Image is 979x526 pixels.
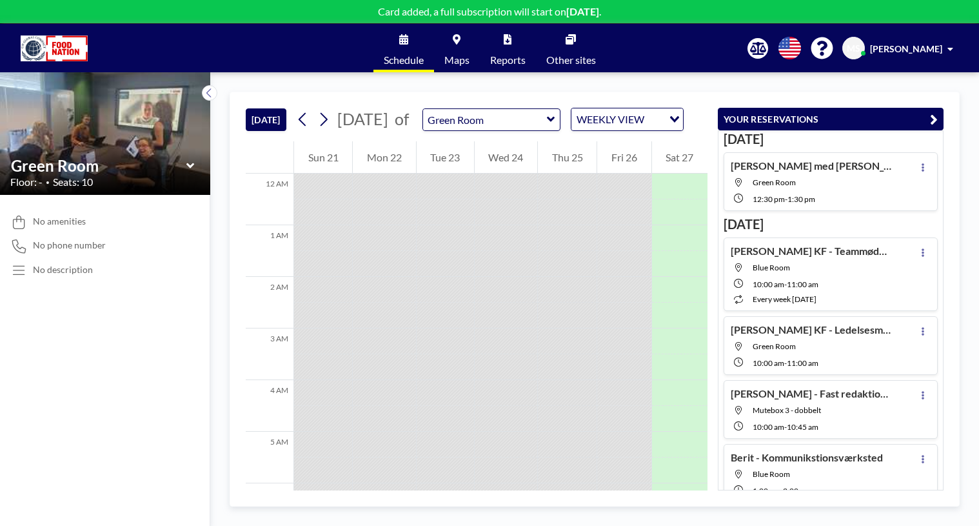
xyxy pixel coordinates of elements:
span: 2:00 PM [783,486,811,496]
span: - [784,358,787,368]
button: YOUR RESERVATIONS [718,108,944,130]
span: Green Room [753,341,796,351]
div: 4 AM [246,380,293,432]
span: [PERSON_NAME] [870,43,942,54]
span: 10:45 AM [787,422,818,432]
div: Fri 26 [597,141,651,174]
span: WEEKLY VIEW [574,111,647,128]
span: 10:00 AM [753,279,784,289]
span: No amenities [33,216,86,227]
span: Schedule [384,55,424,65]
span: 1:00 PM [753,486,780,496]
span: Seats: 10 [53,176,93,188]
span: 11:00 AM [787,279,818,289]
h4: [PERSON_NAME] - Fast redaktionsmøde [731,387,892,400]
span: of [395,109,409,129]
span: Maps [444,55,470,65]
div: No description [33,264,93,276]
span: • [46,178,50,187]
span: Floor: - [10,176,43,188]
div: 3 AM [246,329,293,380]
span: Mutebox 3 - dobbelt [753,405,821,415]
input: Green Room [423,109,547,130]
img: organization-logo [21,35,88,61]
div: Sun 21 [294,141,352,174]
div: Mon 22 [353,141,415,174]
span: Green Room [753,177,796,187]
span: - [785,194,787,204]
span: MS [847,43,860,54]
div: Search for option [571,108,683,130]
div: Sat 27 [652,141,707,174]
span: Other sites [546,55,596,65]
div: 5 AM [246,432,293,483]
a: Other sites [536,24,606,72]
span: Blue Room [753,263,790,272]
button: [DATE] [246,108,286,131]
h4: [PERSON_NAME] KF - Teammøde -Programteam [731,245,892,258]
span: - [780,486,783,496]
a: Maps [434,24,480,72]
span: every week [DATE] [753,294,816,304]
h3: [DATE] [724,216,938,232]
span: Reports [490,55,526,65]
h4: Berit - Kommunikstionsværksted [731,451,883,464]
h3: [DATE] [724,131,938,147]
div: 12 AM [246,174,293,225]
span: 1:30 PM [787,194,815,204]
h4: [PERSON_NAME] KF - Ledelsesmøde [731,323,892,336]
span: - [784,279,787,289]
b: [DATE] [566,5,599,17]
a: Schedule [373,24,434,72]
span: [DATE] [337,109,388,128]
span: 11:00 AM [787,358,818,368]
input: Green Room [11,156,186,175]
span: No phone number [33,239,106,251]
div: Wed 24 [475,141,537,174]
h4: [PERSON_NAME] med [PERSON_NAME] [731,159,892,172]
div: Thu 25 [538,141,597,174]
div: 1 AM [246,225,293,277]
span: 12:30 PM [753,194,785,204]
span: 10:00 AM [753,358,784,368]
div: Tue 23 [417,141,474,174]
input: Search for option [648,111,662,128]
span: Blue Room [753,469,790,479]
a: Reports [480,24,536,72]
div: 2 AM [246,277,293,329]
span: - [784,422,787,432]
span: 10:00 AM [753,422,784,432]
